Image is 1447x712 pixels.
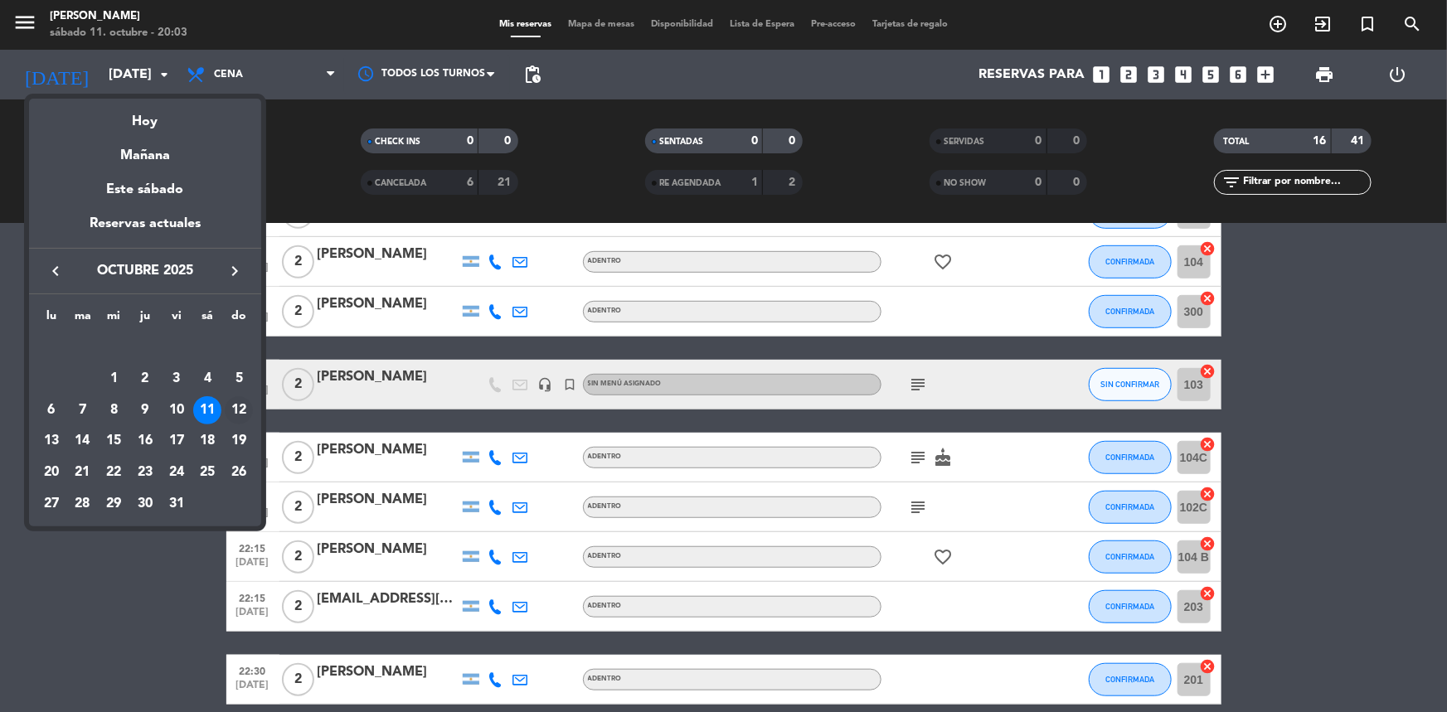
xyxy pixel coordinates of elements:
div: 6 [37,396,66,424]
td: 8 de octubre de 2025 [98,395,129,426]
td: 4 de octubre de 2025 [192,363,224,395]
td: OCT. [36,332,255,363]
td: 9 de octubre de 2025 [129,395,161,426]
div: 5 [225,365,253,393]
i: keyboard_arrow_left [46,261,66,281]
td: 22 de octubre de 2025 [98,457,129,488]
button: keyboard_arrow_right [220,260,250,282]
div: 30 [131,490,159,518]
td: 23 de octubre de 2025 [129,457,161,488]
div: 2 [131,365,159,393]
div: Mañana [29,133,261,167]
div: 12 [225,396,253,424]
div: 25 [193,458,221,487]
div: 18 [193,427,221,455]
td: 15 de octubre de 2025 [98,426,129,458]
td: 26 de octubre de 2025 [223,457,255,488]
div: 15 [100,427,128,455]
td: 31 de octubre de 2025 [161,488,192,520]
td: 30 de octubre de 2025 [129,488,161,520]
td: 5 de octubre de 2025 [223,363,255,395]
div: 28 [69,490,97,518]
td: 25 de octubre de 2025 [192,457,224,488]
td: 18 de octubre de 2025 [192,426,224,458]
i: keyboard_arrow_right [225,261,245,281]
div: 4 [193,365,221,393]
th: miércoles [98,307,129,332]
td: 11 de octubre de 2025 [192,395,224,426]
th: sábado [192,307,224,332]
div: 16 [131,427,159,455]
td: 12 de octubre de 2025 [223,395,255,426]
div: 29 [100,490,128,518]
div: 22 [100,458,128,487]
div: 21 [69,458,97,487]
button: keyboard_arrow_left [41,260,70,282]
td: 2 de octubre de 2025 [129,363,161,395]
div: 3 [163,365,191,393]
div: 8 [100,396,128,424]
td: 6 de octubre de 2025 [36,395,67,426]
th: viernes [161,307,192,332]
td: 3 de octubre de 2025 [161,363,192,395]
td: 14 de octubre de 2025 [67,426,99,458]
td: 7 de octubre de 2025 [67,395,99,426]
td: 19 de octubre de 2025 [223,426,255,458]
span: octubre 2025 [70,260,220,282]
div: Este sábado [29,167,261,213]
div: Hoy [29,99,261,133]
th: domingo [223,307,255,332]
div: 23 [131,458,159,487]
div: 7 [69,396,97,424]
div: 19 [225,427,253,455]
td: 29 de octubre de 2025 [98,488,129,520]
td: 28 de octubre de 2025 [67,488,99,520]
td: 16 de octubre de 2025 [129,426,161,458]
div: Reservas actuales [29,213,261,247]
th: martes [67,307,99,332]
td: 24 de octubre de 2025 [161,457,192,488]
th: lunes [36,307,67,332]
td: 1 de octubre de 2025 [98,363,129,395]
div: 20 [37,458,66,487]
th: jueves [129,307,161,332]
td: 10 de octubre de 2025 [161,395,192,426]
td: 21 de octubre de 2025 [67,457,99,488]
td: 17 de octubre de 2025 [161,426,192,458]
div: 11 [193,396,221,424]
div: 10 [163,396,191,424]
td: 13 de octubre de 2025 [36,426,67,458]
div: 9 [131,396,159,424]
div: 27 [37,490,66,518]
div: 13 [37,427,66,455]
div: 17 [163,427,191,455]
div: 26 [225,458,253,487]
td: 20 de octubre de 2025 [36,457,67,488]
div: 31 [163,490,191,518]
div: 1 [100,365,128,393]
div: 14 [69,427,97,455]
div: 24 [163,458,191,487]
td: 27 de octubre de 2025 [36,488,67,520]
